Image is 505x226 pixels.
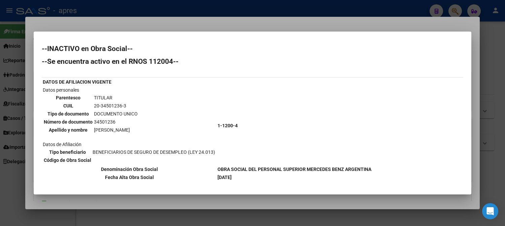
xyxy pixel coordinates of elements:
th: CUIL [43,102,93,109]
th: Parentesco [43,94,93,101]
h2: --Se encuentra activo en el RNOS 112004-- [42,58,463,65]
div: Open Intercom Messenger [482,203,498,219]
td: 34501236 [94,118,138,126]
td: 20-34501236-3 [94,102,138,109]
td: [PERSON_NAME] [94,126,138,134]
td: DOCUMENTO UNICO [94,110,138,118]
b: 1-1200-4 [217,123,238,128]
th: Tipo beneficiario [43,148,92,156]
b: DATOS DE AFILIACION VIGENTE [43,79,111,85]
b: [DATE] [217,175,232,180]
td: BENEFICIARIOS DE SEGURO DE DESEMPLEO (LEY 24.013) [92,148,215,156]
b: OBRA SOCIAL DEL PERSONAL SUPERIOR MERCEDES BENZ ARGENTINA [217,167,371,172]
td: TITULAR [94,94,138,101]
th: Denominación Obra Social [42,166,216,173]
h2: --INACTIVO en Obra Social-- [42,45,463,52]
th: Apellido y nombre [43,126,93,134]
th: Tipo de documento [43,110,93,118]
td: Datos personales Datos de Afiliación [42,86,216,165]
th: Fecha Alta Obra Social [42,174,216,181]
th: Código de Obra Social [43,156,92,164]
th: Número de documento [43,118,93,126]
